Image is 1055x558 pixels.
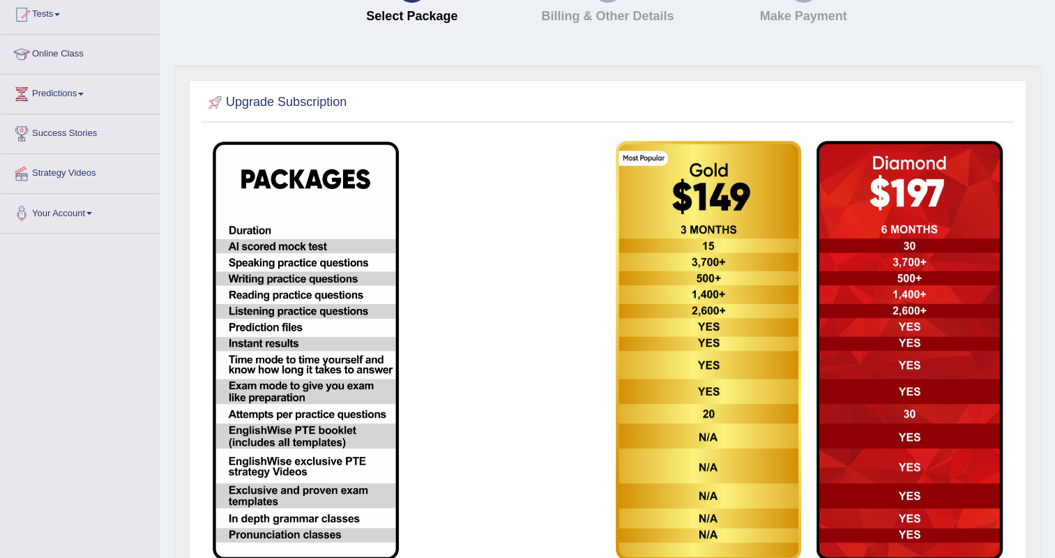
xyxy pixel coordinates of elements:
h4: Select Package [321,10,503,24]
a: Success Stories [1,114,160,149]
a: Strategy Videos [1,154,160,189]
a: Online Class [1,35,160,70]
h4: Make Payment [713,10,895,24]
h4: Billing & Other Details [517,10,699,24]
a: Your Account [1,194,160,229]
h2: Upgrade Subscription [205,92,347,113]
a: Predictions [1,75,160,110]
